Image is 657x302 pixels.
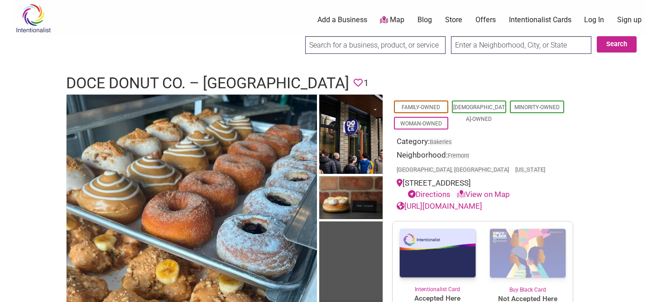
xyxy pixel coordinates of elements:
a: Bakeries [430,139,452,145]
a: Family-Owned [402,104,440,110]
a: Intentionalist Cards [509,15,571,25]
input: Search for a business, product, or service [305,36,446,54]
a: Map [380,15,404,25]
a: Sign up [617,15,642,25]
a: Add a Business [317,15,367,25]
a: [URL][DOMAIN_NAME] [397,201,482,211]
a: Offers [475,15,496,25]
div: [STREET_ADDRESS] [397,177,569,201]
a: Woman-Owned [400,120,442,127]
a: Store [445,15,462,25]
div: Category: [397,136,569,150]
a: Directions [408,190,451,199]
span: [GEOGRAPHIC_DATA], [GEOGRAPHIC_DATA] [397,167,509,173]
input: Enter a Neighborhood, City, or State [451,36,591,54]
span: 1 [364,76,369,90]
img: Intentionalist [12,4,55,33]
a: View on Map [457,190,510,199]
img: Intentionalist Card [393,221,483,285]
div: Neighborhood: [397,149,569,177]
span: [US_STATE] [515,167,545,173]
a: Blog [417,15,432,25]
span: Fremont [448,153,469,159]
button: Search [597,36,637,53]
a: [DEMOGRAPHIC_DATA]-Owned [453,104,505,122]
a: Minority-Owned [514,104,560,110]
a: Log In [584,15,604,25]
h1: DOCE Donut Co. – [GEOGRAPHIC_DATA] [66,72,349,94]
img: Buy Black Card [483,221,573,286]
span: You must be logged in to save favorites. [354,76,363,90]
a: Buy Black Card [483,221,573,294]
a: Intentionalist Card [393,221,483,293]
